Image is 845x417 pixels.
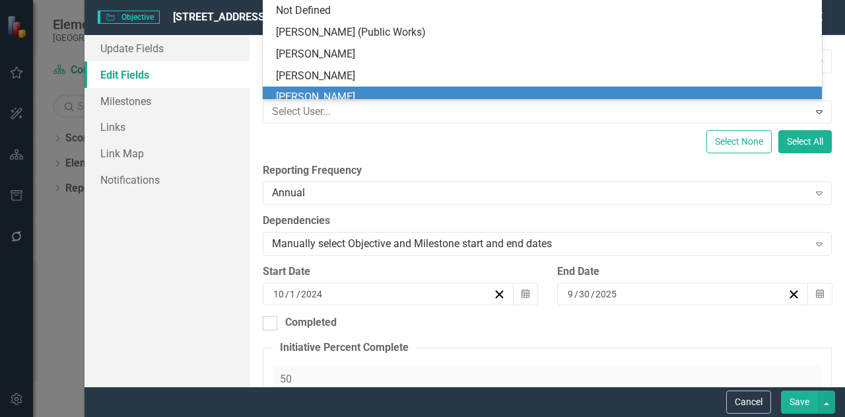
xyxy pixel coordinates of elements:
[263,264,537,280] div: Start Date
[84,61,250,88] a: Edit Fields
[84,35,250,61] a: Update Fields
[726,391,771,414] button: Cancel
[273,340,415,356] legend: Initiative Percent Complete
[98,11,160,24] span: Objective
[272,237,809,252] div: Manually select Objective and Milestone start and end dates
[706,130,772,153] button: Select None
[276,3,814,19] div: Not Defined
[263,163,832,178] label: Reporting Frequency
[285,288,289,300] span: /
[276,47,814,62] div: [PERSON_NAME]
[84,167,250,193] a: Notifications
[84,88,250,114] a: Milestones
[84,114,250,140] a: Links
[285,315,337,330] div: Completed
[173,11,481,23] span: [STREET_ADDRESS][GEOGRAPHIC_DATA] ([GEOGRAPHIC_DATA])
[276,90,814,105] div: [PERSON_NAME]
[276,69,814,84] div: [PERSON_NAME]
[591,288,595,300] span: /
[263,213,832,229] label: Dependencies
[84,140,250,167] a: Link Map
[272,186,809,201] div: Annual
[557,264,832,280] div: End Date
[781,391,818,414] button: Save
[778,130,832,153] button: Select All
[296,288,300,300] span: /
[574,288,578,300] span: /
[276,25,814,40] div: [PERSON_NAME] (Public Works)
